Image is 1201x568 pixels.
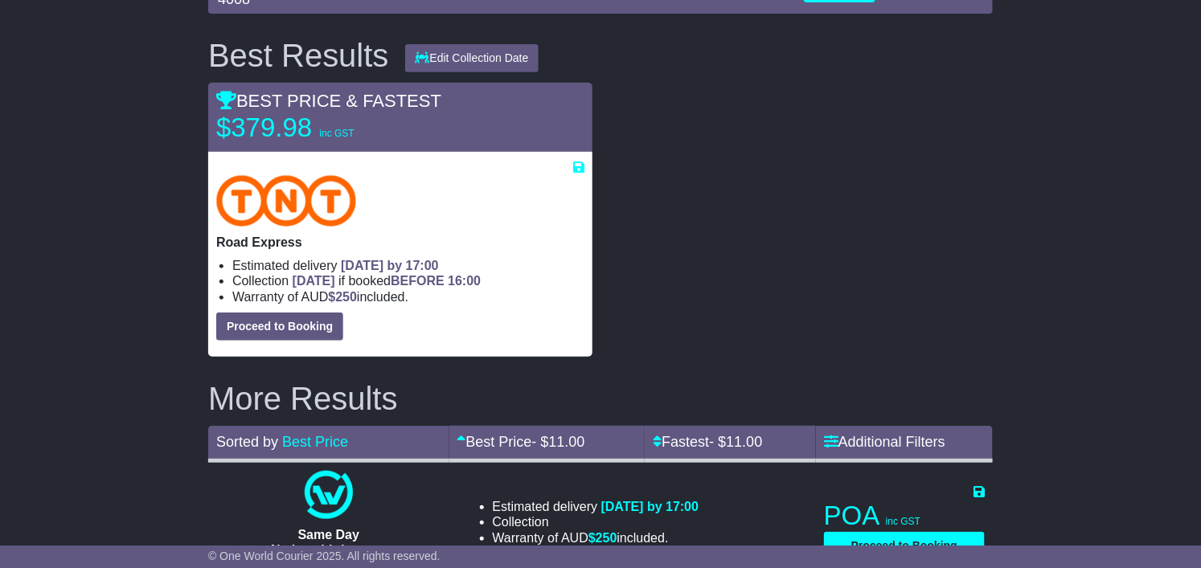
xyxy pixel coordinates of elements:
[335,290,357,304] span: 250
[216,313,343,341] button: Proceed to Booking
[282,434,348,450] a: Best Price
[319,128,354,139] span: inc GST
[886,516,920,527] span: inc GST
[305,471,353,519] img: One World Courier: Same Day Nationwide(quotes take 0.5-1 hour)
[216,91,441,111] span: BEST PRICE & FASTEST
[208,550,441,562] span: © One World Courier 2025. All rights reserved.
[448,274,481,288] span: 16:00
[405,44,539,72] button: Edit Collection Date
[493,499,699,514] li: Estimated delivery
[232,258,584,273] li: Estimated delivery
[216,235,584,250] p: Road Express
[709,434,762,450] span: - $
[293,274,335,288] span: [DATE]
[588,531,617,545] span: $
[341,259,439,272] span: [DATE] by 17:00
[653,434,762,450] a: Fastest- $11.00
[596,531,617,545] span: 250
[457,434,585,450] a: Best Price- $11.00
[216,112,417,144] p: $379.98
[216,175,356,227] img: TNT Domestic: Road Express
[391,274,445,288] span: BEFORE
[824,532,985,560] button: Proceed to Booking
[824,434,945,450] a: Additional Filters
[824,500,985,532] p: POA
[726,434,762,450] span: 11.00
[493,530,699,546] li: Warranty of AUD included.
[200,38,397,73] div: Best Results
[232,273,584,288] li: Collection
[549,434,585,450] span: 11.00
[532,434,585,450] span: - $
[328,290,357,304] span: $
[601,500,699,513] span: [DATE] by 17:00
[232,289,584,304] li: Warranty of AUD included.
[493,514,699,529] li: Collection
[208,381,993,416] h2: More Results
[216,434,278,450] span: Sorted by
[293,274,481,288] span: if booked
